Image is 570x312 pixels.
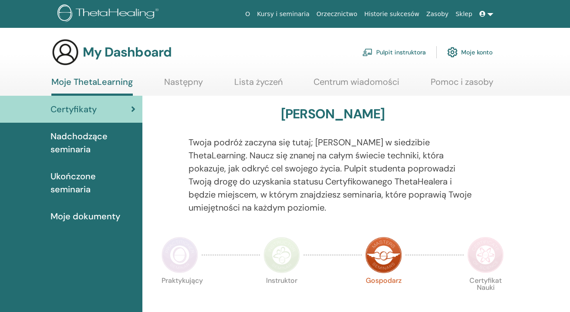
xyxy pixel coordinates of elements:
[281,106,385,122] h3: [PERSON_NAME]
[447,45,458,60] img: cog.svg
[51,170,135,196] span: Ukończone seminaria
[361,6,423,22] a: Historie sukcesów
[362,48,373,56] img: chalkboard-teacher.svg
[313,6,361,22] a: Orzecznictwo
[253,6,313,22] a: Kursy i seminaria
[57,4,162,24] img: logo.png
[51,130,135,156] span: Nadchodzące seminaria
[242,6,253,22] a: O
[51,38,79,66] img: generic-user-icon.jpg
[234,77,283,94] a: Lista życzeń
[51,77,133,96] a: Moje ThetaLearning
[162,237,198,273] img: Practitioner
[467,237,504,273] img: Certificate of Science
[423,6,452,22] a: Zasoby
[452,6,476,22] a: Sklep
[431,77,493,94] a: Pomoc i zasoby
[365,237,402,273] img: Master
[51,210,120,223] span: Moje dokumenty
[83,44,172,60] h3: My Dashboard
[362,43,426,62] a: Pulpit instruktora
[447,43,492,62] a: Moje konto
[51,103,97,116] span: Certyfikaty
[189,136,477,214] p: Twoja podróż zaczyna się tutaj; [PERSON_NAME] w siedzibie ThetaLearning. Naucz się znanej na cały...
[263,237,300,273] img: Instructor
[164,77,203,94] a: Następny
[314,77,399,94] a: Centrum wiadomości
